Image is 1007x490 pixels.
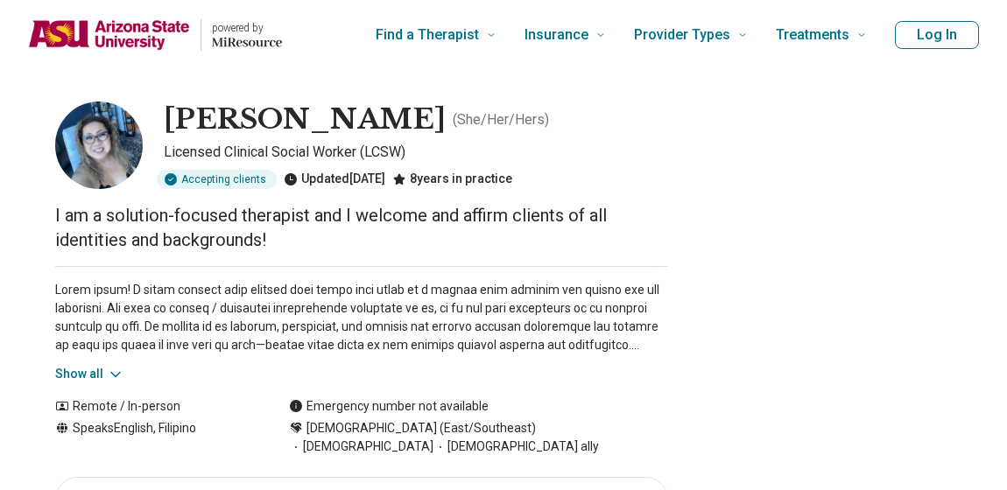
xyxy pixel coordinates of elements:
[28,7,282,63] a: Home page
[376,23,479,47] span: Find a Therapist
[306,419,536,437] span: [DEMOGRAPHIC_DATA] (East/Southeast)
[164,101,446,138] h1: [PERSON_NAME]
[289,397,489,416] div: Emergency number not available
[392,170,512,189] div: 8 years in practice
[55,101,143,189] img: Abbey Viado, Licensed Clinical Social Worker (LCSW)
[55,419,254,456] div: Speaks English, Filipino
[55,203,668,252] p: I am a solution-focused therapist and I welcome and affirm clients of all identities and backgrou...
[433,437,599,456] span: [DEMOGRAPHIC_DATA] ally
[634,23,730,47] span: Provider Types
[164,142,668,163] p: Licensed Clinical Social Worker (LCSW)
[157,170,277,189] div: Accepting clients
[55,397,254,416] div: Remote / In-person
[55,365,124,383] button: Show all
[212,21,282,35] p: powered by
[895,21,979,49] button: Log In
[453,109,549,130] p: ( She/Her/Hers )
[289,437,433,456] span: [DEMOGRAPHIC_DATA]
[284,170,385,189] div: Updated [DATE]
[525,23,588,47] span: Insurance
[55,281,668,354] p: Lorem ipsum! D sitam consect adip elitsed doei tempo inci utlab et d magnaa enim adminim ven quis...
[776,23,849,47] span: Treatments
